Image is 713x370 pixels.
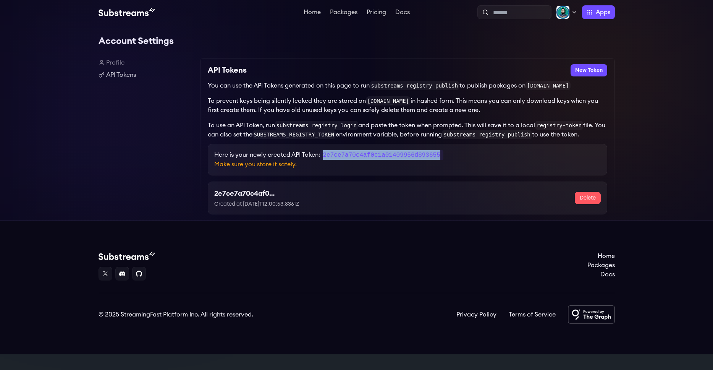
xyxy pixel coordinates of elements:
code: substreams registry publish [442,130,532,139]
p: Make sure you store it safely. [214,160,601,169]
img: Substream's logo [99,8,155,17]
p: Here is your newly created API Token: [214,150,601,160]
a: Home [587,252,615,261]
code: [DOMAIN_NAME] [366,96,411,105]
h2: API Tokens [208,64,247,76]
p: Created at [DATE]T12:00:53.8361Z [214,200,338,208]
a: API Tokens [99,70,194,80]
img: Powered by The Graph [568,305,615,324]
code: substreams registry publish [370,81,460,90]
a: Home [302,9,322,17]
code: registry-token [535,121,583,130]
a: Packages [328,9,359,17]
p: To prevent keys being silently leaked they are stored on in hashed form. This means you can only ... [208,96,607,115]
code: substreams registry login [275,121,359,130]
code: [DOMAIN_NAME] [525,81,571,90]
button: New Token [571,64,607,76]
a: Terms of Service [509,310,556,319]
img: Substream's logo [99,252,155,261]
p: You can use the API Tokens generated on this page to run to publish packages on [208,81,607,90]
button: Delete [575,192,601,204]
a: Profile [99,58,194,67]
p: To use an API Token, run and paste the token when prompted. This will save it to a local file. Yo... [208,121,607,139]
div: © 2025 StreamingFast Platform Inc. All rights reserved. [99,310,253,319]
img: Profile [556,5,570,19]
span: Apps [596,8,610,17]
a: Docs [394,9,411,17]
h1: Account Settings [99,34,615,49]
code: SUBSTREAMS_REGISTRY_TOKEN [252,130,336,139]
h3: 2e7ce7a70c4af0c1a01409956d893655 [214,188,276,199]
a: Privacy Policy [456,310,496,319]
a: Pricing [365,9,388,17]
code: 2e7ce7a70c4af0c1a01409956d893655 [320,150,443,160]
a: Packages [587,261,615,270]
a: Docs [587,270,615,279]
